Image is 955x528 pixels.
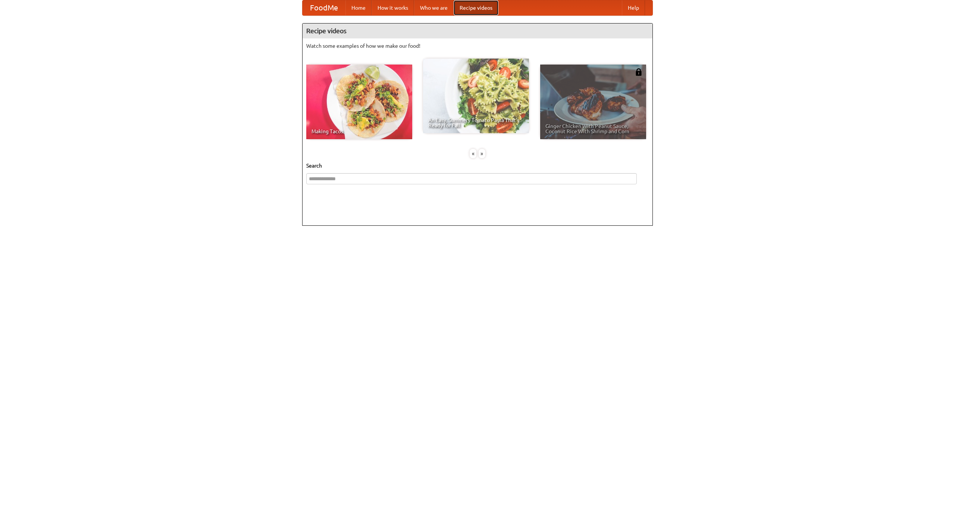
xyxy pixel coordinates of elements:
a: Help [622,0,645,15]
span: Making Tacos [311,129,407,134]
div: « [470,149,476,158]
a: Making Tacos [306,65,412,139]
a: An Easy, Summery Tomato Pasta That's Ready for Fall [423,59,529,133]
a: FoodMe [303,0,345,15]
h5: Search [306,162,649,169]
p: Watch some examples of how we make our food! [306,42,649,50]
a: How it works [372,0,414,15]
a: Who we are [414,0,454,15]
a: Home [345,0,372,15]
img: 483408.png [635,68,642,76]
div: » [479,149,485,158]
h4: Recipe videos [303,24,652,38]
a: Recipe videos [454,0,498,15]
span: An Easy, Summery Tomato Pasta That's Ready for Fall [428,118,524,128]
